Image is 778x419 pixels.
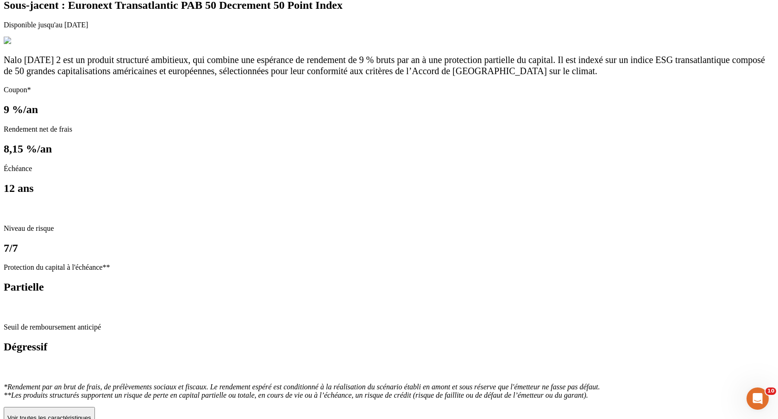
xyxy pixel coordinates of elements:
[4,125,774,133] p: Rendement net de frais
[4,165,774,173] p: Échéance
[4,341,774,353] h2: Dégressif
[4,224,774,233] p: Niveau de risque
[4,263,774,272] p: Protection du capital à l'échéance**
[4,54,774,76] p: Nalo [DATE] 2 est un produit structuré ambitieux, qui combine une espérance de rendement de 9 % b...
[765,387,776,395] span: 10
[747,387,769,410] iframe: Intercom live chat
[4,103,774,116] h2: 9 %/an
[4,281,774,293] h2: Partielle
[4,37,24,45] img: hero
[4,143,774,155] h2: 8,15 %/an
[4,391,588,399] span: **Les produits structurés supportent un risque de perte en capital partielle ou totale, en cours ...
[4,383,600,391] span: *Rendement par an brut de frais, de prélèvements sociaux et fiscaux. Le rendement espéré est cond...
[4,242,774,254] h2: 7/7
[4,21,774,29] p: Disponible jusqu'au [DATE]
[4,182,774,195] h2: 12 ans
[4,86,774,94] p: Coupon*
[4,323,774,331] p: Seuil de remboursement anticipé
